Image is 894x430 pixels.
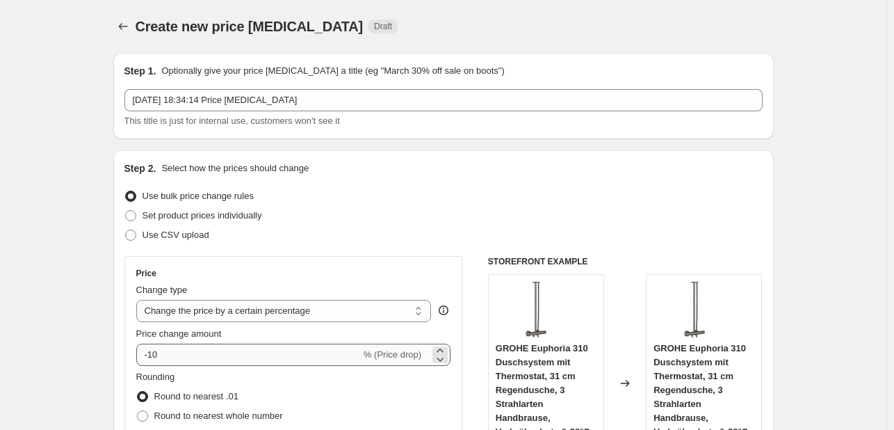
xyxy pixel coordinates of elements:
span: Rounding [136,372,175,382]
span: Round to nearest whole number [154,411,283,421]
button: Price change jobs [113,17,133,36]
input: -15 [136,344,361,366]
p: Select how the prices should change [161,161,309,175]
span: Create new price [MEDICAL_DATA] [136,19,364,34]
img: 51YDmaXuiRL_80x.jpg [676,282,732,337]
span: Use CSV upload [143,230,209,240]
span: This title is just for internal use, customers won't see it [124,116,340,126]
h2: Step 1. [124,64,156,78]
h2: Step 2. [124,161,156,175]
span: Round to nearest .01 [154,391,238,401]
span: Price change amount [136,328,222,339]
div: help [437,303,450,317]
span: % (Price drop) [364,349,421,360]
img: 51YDmaXuiRL_80x.jpg [518,282,574,337]
span: Use bulk price change rules [143,191,254,201]
h3: Price [136,268,156,279]
span: Draft [374,21,392,32]
h6: STOREFRONT EXAMPLE [488,256,763,267]
span: Change type [136,285,188,295]
p: Optionally give your price [MEDICAL_DATA] a title (eg "March 30% off sale on boots") [161,64,504,78]
input: 30% off holiday sale [124,89,763,111]
span: Set product prices individually [143,210,262,221]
